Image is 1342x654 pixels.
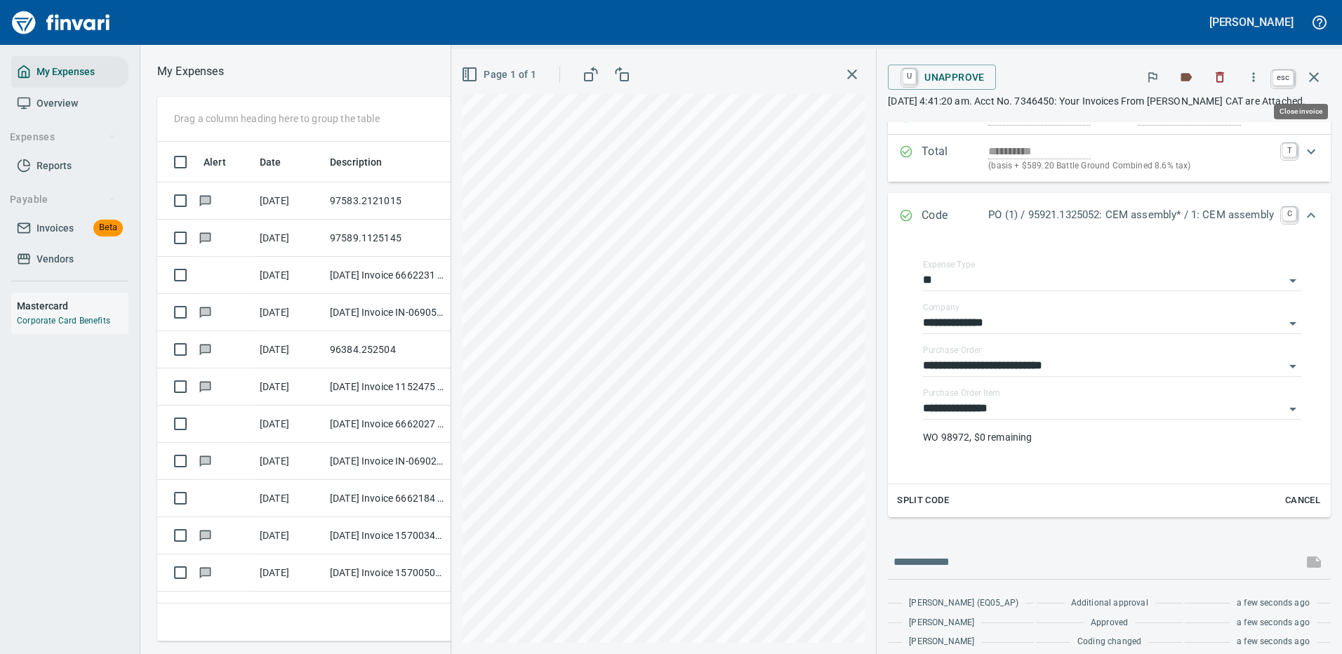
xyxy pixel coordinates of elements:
[458,62,542,88] button: Page 1 of 1
[254,331,324,368] td: [DATE]
[893,490,952,512] button: Split Code
[1206,11,1297,33] button: [PERSON_NAME]
[888,193,1331,239] div: Expand
[254,182,324,220] td: [DATE]
[198,530,213,540] span: Has messages
[909,635,974,649] span: [PERSON_NAME]
[1282,143,1296,157] a: T
[11,56,128,88] a: My Expenses
[1282,207,1296,221] a: C
[11,150,128,182] a: Reports
[11,213,128,244] a: InvoicesBeta
[922,143,988,173] p: Total
[324,294,451,331] td: [DATE] Invoice IN-069058 from [PERSON_NAME] Oil Co Inc (1-38025)
[909,596,1018,610] span: [PERSON_NAME] (EQ05_AP)
[4,187,121,213] button: Payable
[923,389,999,397] label: Purchase Order Item
[254,592,324,629] td: [DATE]
[36,95,78,112] span: Overview
[324,480,451,517] td: [DATE] Invoice 6662184 from Superior Tire Service, Inc (1-10991)
[198,456,213,465] span: Has messages
[897,493,949,509] span: Split Code
[198,382,213,391] span: Has messages
[36,251,74,268] span: Vendors
[923,260,975,269] label: Expense Type
[1237,616,1310,630] span: a few seconds ago
[988,159,1274,173] p: (basis + $589.20 Battle Ground Combined 8.6% tax)
[8,6,114,39] img: Finvari
[260,154,281,171] span: Date
[157,63,224,80] nav: breadcrumb
[330,154,401,171] span: Description
[324,592,451,629] td: [DATE] Invoice X100554042:01 from [PERSON_NAME]'s Pacific Garages, Inc. (1-30700)
[1283,356,1303,376] button: Open
[1280,490,1325,512] button: Cancel
[324,220,451,257] td: 97589.1125145
[923,346,981,354] label: Purchase Order
[11,88,128,119] a: Overview
[324,406,451,443] td: [DATE] Invoice 6662027 from Superior Tire Service, Inc (1-10991)
[888,65,996,90] button: UUnapprove
[324,257,451,294] td: [DATE] Invoice 6662231 from Superior Tire Service, Inc (1-10991)
[10,191,116,208] span: Payable
[464,66,536,84] span: Page 1 of 1
[888,94,1331,108] p: [DATE] 4:41:20 am. Acct No. 7346450: Your Invoices From [PERSON_NAME] CAT are Attached.
[36,63,95,81] span: My Expenses
[254,220,324,257] td: [DATE]
[1283,314,1303,333] button: Open
[324,517,451,554] td: [DATE] Invoice 15700341 from [PERSON_NAME] Kenworth (1-10773)
[254,294,324,331] td: [DATE]
[204,154,226,171] span: Alert
[923,430,1301,444] p: WO 98972, $0 remaining
[1283,271,1303,291] button: Open
[922,207,988,225] p: Code
[254,554,324,592] td: [DATE]
[1071,596,1148,610] span: Additional approval
[254,443,324,480] td: [DATE]
[923,303,959,312] label: Company
[36,220,74,237] span: Invoices
[324,554,451,592] td: [DATE] Invoice 15700505 from [PERSON_NAME][GEOGRAPHIC_DATA] (1-10773)
[254,517,324,554] td: [DATE]
[1077,635,1141,649] span: Coding changed
[254,406,324,443] td: [DATE]
[198,345,213,354] span: Has messages
[888,239,1331,517] div: Expand
[174,112,380,126] p: Drag a column heading here to group the table
[157,63,224,80] p: My Expenses
[198,307,213,316] span: Has messages
[4,124,121,150] button: Expenses
[17,316,110,326] a: Corporate Card Benefits
[1284,493,1322,509] span: Cancel
[909,616,974,630] span: [PERSON_NAME]
[198,196,213,205] span: Has messages
[254,368,324,406] td: [DATE]
[1209,15,1294,29] h5: [PERSON_NAME]
[324,368,451,406] td: [DATE] Invoice 1152475 from Jubitz Corp - Jfs (1-10543)
[198,568,213,577] span: Has messages
[1237,635,1310,649] span: a few seconds ago
[903,69,916,84] a: U
[324,443,451,480] td: [DATE] Invoice IN-069023 from [PERSON_NAME] Oil Co Inc (1-38025)
[324,182,451,220] td: 97583.2121015
[10,128,116,146] span: Expenses
[93,220,123,236] span: Beta
[1091,616,1128,630] span: Approved
[36,157,72,175] span: Reports
[254,480,324,517] td: [DATE]
[17,298,128,314] h6: Mastercard
[899,65,985,89] span: Unapprove
[1237,596,1310,610] span: a few seconds ago
[1297,545,1331,579] span: This records your message into the invoice and notifies anyone mentioned
[198,233,213,242] span: Has messages
[324,331,451,368] td: 96384.252504
[1283,399,1303,419] button: Open
[330,154,383,171] span: Description
[988,207,1274,223] p: PO (1) / 95921.1325052: CEM assembly* / 1: CEM assembly
[254,257,324,294] td: [DATE]
[11,243,128,275] a: Vendors
[888,135,1331,182] div: Expand
[260,154,300,171] span: Date
[1273,70,1294,86] a: esc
